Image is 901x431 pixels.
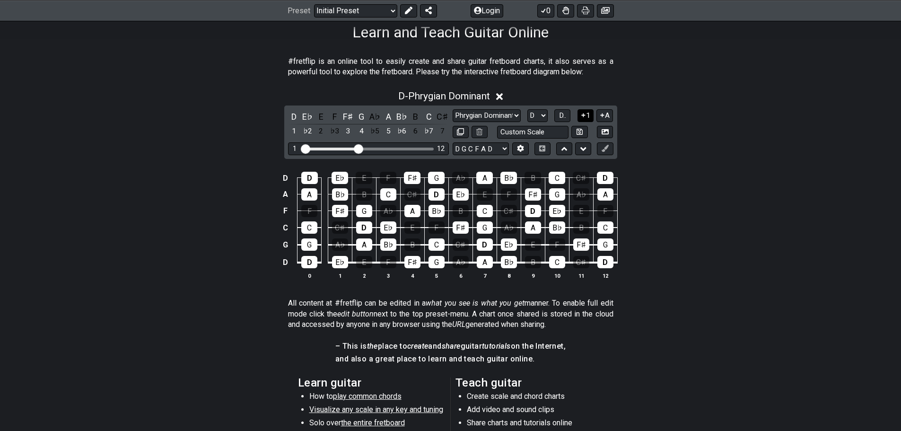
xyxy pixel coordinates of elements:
[301,110,314,123] div: toggle pitch class
[342,110,354,123] div: toggle pitch class
[396,110,408,123] div: toggle pitch class
[569,271,593,281] th: 11
[356,238,372,251] div: A
[380,205,396,217] div: A♭
[453,238,469,251] div: C♯
[556,142,572,155] button: Move up
[356,205,372,217] div: G
[452,320,465,329] em: URL
[549,172,565,184] div: C
[356,172,372,184] div: E
[298,378,446,388] h2: Learn guitar
[467,418,602,431] li: Share charts and tutorials online
[545,271,569,281] th: 10
[288,142,449,155] div: Visible fret range
[404,172,420,184] div: F♯
[288,125,300,138] div: toggle scale degree
[280,236,291,254] td: G
[301,188,317,201] div: A
[477,205,493,217] div: C
[382,110,394,123] div: toggle pitch class
[597,205,613,217] div: F
[537,4,554,17] button: 0
[332,188,348,201] div: B♭
[400,271,424,281] th: 4
[404,256,420,268] div: F♯
[404,221,420,234] div: E
[436,110,448,123] div: toggle pitch class
[380,238,396,251] div: B♭
[453,221,469,234] div: F♯
[297,271,322,281] th: 0
[301,172,318,184] div: D
[398,90,490,102] span: D - Phrygian Dominant
[467,405,602,418] li: Add video and sound clips
[332,172,348,184] div: E♭
[335,341,566,352] h4: – This is place to and guitar on the Internet,
[342,125,354,138] div: toggle scale degree
[355,110,367,123] div: toggle pitch class
[597,188,613,201] div: A
[301,256,317,268] div: D
[554,109,570,122] button: D..
[467,391,602,405] li: Create scale and chord charts
[559,111,566,120] span: D..
[380,256,396,268] div: F
[501,188,517,201] div: F
[525,221,541,234] div: A
[356,221,372,234] div: D
[341,418,405,427] span: the entire fretboard
[315,110,327,123] div: toggle pitch class
[380,172,396,184] div: F
[404,188,420,201] div: C♯
[593,271,617,281] th: 12
[471,4,503,17] button: Login
[409,110,421,123] div: toggle pitch class
[424,271,448,281] th: 5
[328,110,341,123] div: toggle pitch class
[335,354,566,364] h4: and also a great place to learn and teach guitar online.
[597,256,613,268] div: D
[400,4,417,17] button: Edit Preset
[597,126,613,139] button: Create Image
[301,221,317,234] div: C
[453,256,469,268] div: A♭
[423,110,435,123] div: toggle pitch class
[549,238,565,251] div: F
[436,125,448,138] div: toggle scale degree
[455,378,604,388] h2: Teach guitar
[477,238,493,251] div: D
[573,238,589,251] div: F♯
[448,271,472,281] th: 6
[332,256,348,268] div: E♭
[477,188,493,201] div: E
[301,238,317,251] div: G
[525,238,541,251] div: E
[549,188,565,201] div: G
[597,172,613,184] div: D
[577,4,594,17] button: Print
[453,142,509,155] select: Tuning
[404,238,420,251] div: B
[280,202,291,219] td: F
[314,4,397,17] select: Preset
[380,221,396,234] div: E♭
[549,221,565,234] div: B♭
[437,145,445,153] div: 12
[525,205,541,217] div: D
[332,238,348,251] div: A♭
[573,188,589,201] div: A♭
[429,256,445,268] div: G
[453,188,469,201] div: E♭
[501,238,517,251] div: E♭
[573,172,589,184] div: C♯
[501,256,517,268] div: B♭
[534,142,551,155] button: Toggle horizontal chord view
[597,142,613,155] button: First click edit preset to enable marker editing
[575,142,591,155] button: Move down
[288,6,310,15] span: Preset
[356,256,372,268] div: E
[429,238,445,251] div: C
[525,188,541,201] div: F♯
[597,238,613,251] div: G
